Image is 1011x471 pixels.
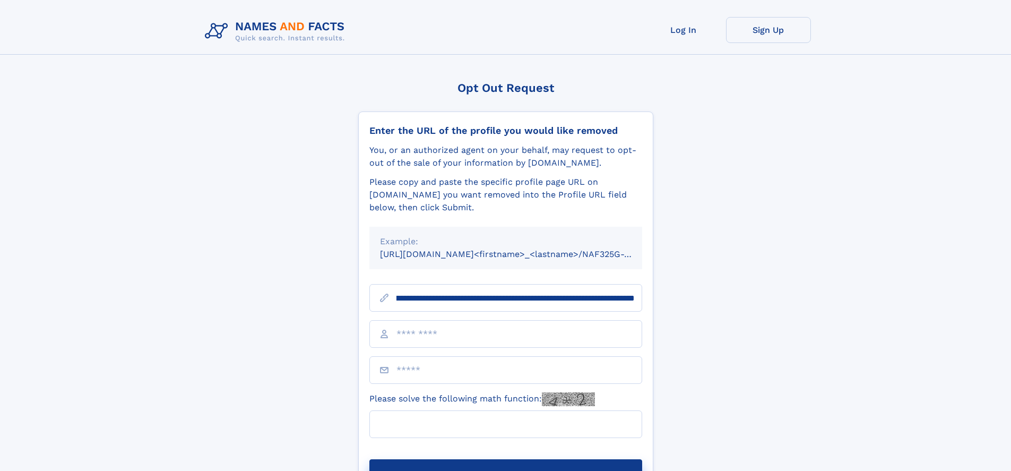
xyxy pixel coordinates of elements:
[201,17,353,46] img: Logo Names and Facts
[358,81,653,95] div: Opt Out Request
[641,17,726,43] a: Log In
[369,392,595,406] label: Please solve the following math function:
[369,125,642,136] div: Enter the URL of the profile you would like removed
[369,144,642,169] div: You, or an authorized agent on your behalf, may request to opt-out of the sale of your informatio...
[380,235,632,248] div: Example:
[369,176,642,214] div: Please copy and paste the specific profile page URL on [DOMAIN_NAME] you want removed into the Pr...
[726,17,811,43] a: Sign Up
[380,249,662,259] small: [URL][DOMAIN_NAME]<firstname>_<lastname>/NAF325G-xxxxxxxx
